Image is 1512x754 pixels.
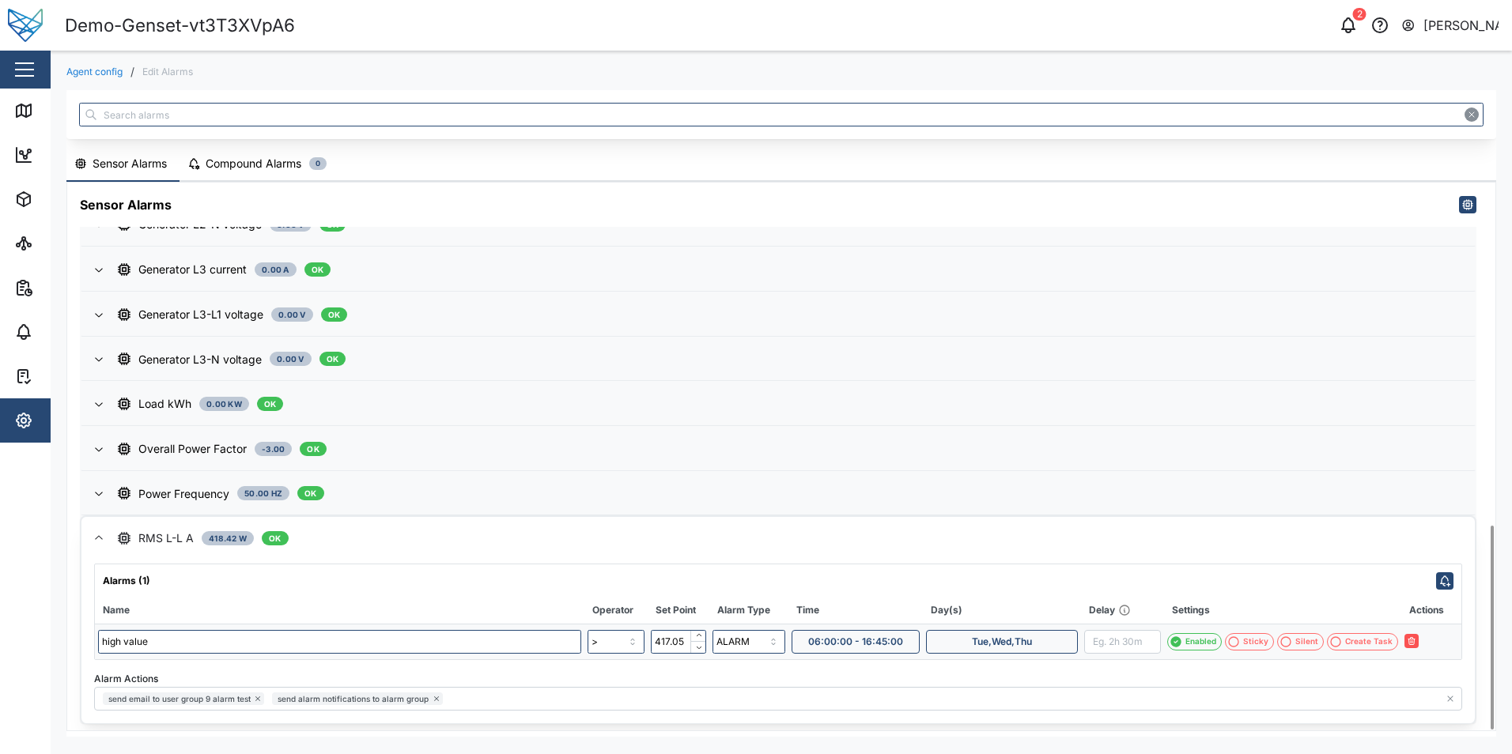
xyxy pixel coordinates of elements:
[1423,16,1499,36] div: [PERSON_NAME]
[262,443,285,455] span: -3.00
[41,279,95,296] div: Reports
[81,383,1475,425] button: Load kWh0.00 KWOK
[41,412,97,429] div: Settings
[264,398,277,410] span: OK
[1084,630,1161,654] input: Eg. 2h 30m
[41,323,90,341] div: Alarms
[972,631,1032,653] span: Tue,Wed,Thu
[94,672,158,687] label: Alarm Actions
[8,8,43,43] img: Main Logo
[923,598,1081,624] th: Day(s)
[65,12,295,40] div: Demo-Genset-vt3T3XVpA6
[41,368,85,385] div: Tasks
[792,630,920,654] button: 06:00:00 - 16:45:00
[81,560,1475,723] div: RMS L-L A418.42 WOK
[1164,598,1401,624] th: Settings
[130,66,134,77] div: /
[1400,14,1499,36] button: [PERSON_NAME]
[138,485,229,503] div: Power Frequency
[81,428,1475,470] button: Overall Power Factor-3.00OK
[80,195,172,214] h5: Sensor Alarms
[262,263,289,276] span: 0.00 A
[1243,635,1268,648] div: Sticky
[316,158,320,169] span: 0
[1185,635,1216,648] div: Enabled
[66,67,123,77] a: Agent config
[138,261,247,278] div: Generator L3 current
[103,574,150,589] div: Alarms (1)
[138,395,191,413] div: Load kWh
[81,338,1475,381] button: Generator L3-N voltage0.00 VOK
[81,248,1475,291] button: Generator L3 current0.00 AOK
[206,155,301,172] div: Compound Alarms
[108,693,251,706] span: send email to user group 9 alarm test
[1327,633,1398,650] button: Create Task
[209,532,247,545] span: 418.42 W
[1225,633,1274,650] button: Sticky
[95,598,584,624] th: Name
[277,352,304,365] span: 0.00 V
[1353,8,1366,21] div: 2
[138,530,194,547] div: RMS L-L A
[41,146,112,164] div: Dashboard
[142,67,193,77] div: Edit Alarms
[312,263,324,276] span: OK
[648,598,709,624] th: Set Point
[278,308,306,321] span: 0.00 V
[328,308,341,321] span: OK
[1345,635,1393,648] div: Create Task
[1401,598,1461,624] th: Actions
[81,517,1475,560] button: RMS L-L A418.42 WOK
[1295,635,1318,648] div: Silent
[584,598,648,624] th: Operator
[1167,633,1222,650] button: Enabled
[1089,603,1115,618] div: Delay
[206,398,242,410] span: 0.00 KW
[138,351,262,368] div: Generator L3-N voltage
[808,631,903,653] span: 06:00:00 - 16:45:00
[709,598,788,624] th: Alarm Type
[926,630,1078,654] button: Tue,Wed,Thu
[138,306,263,323] div: Generator L3-L1 voltage
[327,352,339,365] span: OK
[269,532,282,545] span: OK
[307,443,319,455] span: OK
[81,473,1475,515] button: Power Frequency50.00 HzOK
[278,693,429,706] span: send alarm notifications to alarm group
[304,487,317,500] span: OK
[788,598,923,624] th: Time
[93,155,167,172] div: Sensor Alarms
[1277,633,1324,650] button: Silent
[138,440,247,458] div: Overall Power Factor
[79,103,1484,126] input: Search alarms
[244,487,282,500] span: 50.00 Hz
[41,235,79,252] div: Sites
[81,293,1475,336] button: Generator L3-L1 voltage0.00 VOK
[41,102,77,119] div: Map
[41,190,90,208] div: Assets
